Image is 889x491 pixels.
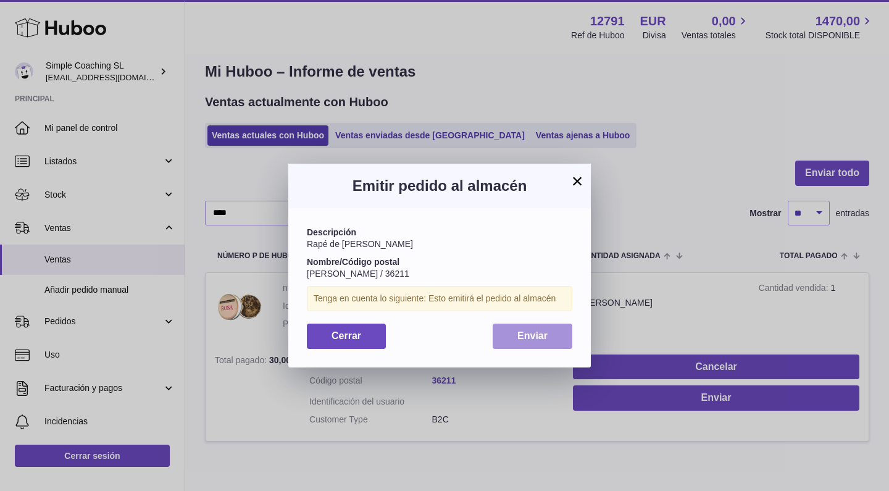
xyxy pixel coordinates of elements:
h3: Emitir pedido al almacén [307,176,572,196]
button: Cerrar [307,324,386,349]
button: Enviar [493,324,572,349]
div: Tenga en cuenta lo siguiente: Esto emitirá el pedido al almacén [307,286,572,311]
span: [PERSON_NAME] / 36211 [307,269,409,279]
span: Rapé de [PERSON_NAME] [307,239,413,249]
span: Cerrar [332,330,361,341]
span: Enviar [517,330,548,341]
strong: Nombre/Código postal [307,257,399,267]
button: × [570,174,585,188]
strong: Descripción [307,227,356,237]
